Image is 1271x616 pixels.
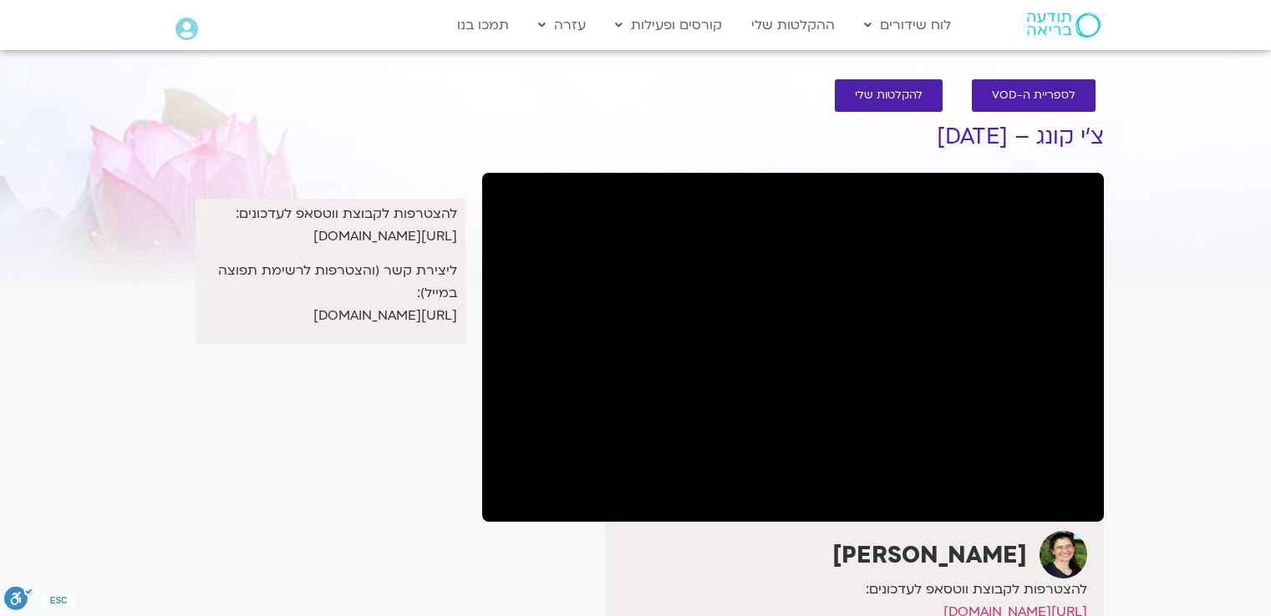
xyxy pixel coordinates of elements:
[482,124,1104,149] h1: צ'י קונג – [DATE]
[856,9,959,41] a: לוח שידורים
[1040,531,1087,578] img: רונית מלכין
[204,203,457,248] p: להצטרפות לקבוצת ווטסאפ לעדכונים: [URL][DOMAIN_NAME]
[743,9,843,41] a: ההקלטות שלי
[972,79,1096,112] a: לספריית ה-VOD
[835,79,943,112] a: להקלטות שלי
[832,539,1027,571] strong: [PERSON_NAME]
[992,89,1075,102] span: לספריית ה-VOD
[530,9,594,41] a: עזרה
[449,9,517,41] a: תמכו בנו
[607,9,730,41] a: קורסים ופעילות
[1027,13,1101,38] img: תודעה בריאה
[204,260,457,327] p: ליצירת קשר (והצטרפות לרשימת תפוצה במייל): [URL][DOMAIN_NAME]
[855,89,923,102] span: להקלטות שלי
